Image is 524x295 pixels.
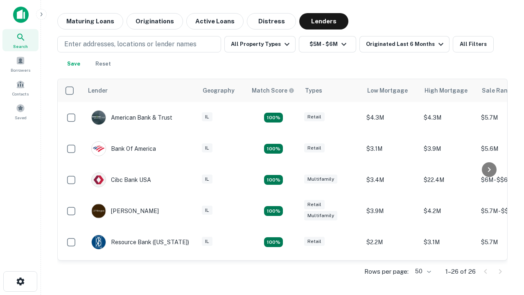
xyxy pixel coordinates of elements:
button: Maturing Loans [57,13,123,29]
div: IL [202,143,212,153]
a: Saved [2,100,38,123]
td: $22.4M [420,164,477,195]
div: Matching Properties: 7, hasApolloMatch: undefined [264,113,283,123]
a: Borrowers [2,53,38,75]
div: Resource Bank ([US_STATE]) [91,235,189,250]
button: Lenders [299,13,348,29]
img: picture [92,142,106,156]
td: $19.4M [420,258,477,289]
button: Reset [90,56,116,72]
div: Retail [304,143,325,153]
div: Matching Properties: 4, hasApolloMatch: undefined [264,175,283,185]
p: Enter addresses, locations or lender names [64,39,196,49]
p: 1–26 of 26 [445,267,476,277]
th: Low Mortgage [362,79,420,102]
div: Lender [88,86,108,95]
span: Borrowers [11,67,30,73]
div: Retail [304,112,325,122]
td: $2.2M [362,227,420,258]
th: Geography [198,79,247,102]
div: Capitalize uses an advanced AI algorithm to match your search with the best lender. The match sco... [252,86,294,95]
div: Retail [304,237,325,246]
td: $3.9M [420,133,477,164]
div: Retail [304,200,325,209]
button: $5M - $6M [299,36,356,52]
div: Originated Last 6 Months [366,39,446,49]
span: Search [13,43,28,50]
a: Contacts [2,77,38,99]
th: High Mortgage [420,79,477,102]
div: Types [305,86,322,95]
td: $4.3M [362,102,420,133]
button: Distress [247,13,296,29]
button: Enter addresses, locations or lender names [57,36,221,52]
div: American Bank & Trust [91,110,172,125]
h6: Match Score [252,86,293,95]
button: Originated Last 6 Months [359,36,449,52]
div: [PERSON_NAME] [91,204,159,218]
div: Geography [203,86,235,95]
div: IL [202,175,212,184]
div: Matching Properties: 4, hasApolloMatch: undefined [264,206,283,216]
img: picture [92,204,106,218]
td: $19.4M [362,258,420,289]
img: capitalize-icon.png [13,7,29,23]
div: Matching Properties: 4, hasApolloMatch: undefined [264,144,283,154]
div: IL [202,206,212,215]
span: Contacts [12,91,29,97]
div: 50 [412,265,432,277]
img: picture [92,235,106,249]
div: High Mortgage [425,86,468,95]
button: Active Loans [186,13,244,29]
div: Bank Of America [91,141,156,156]
div: Matching Properties: 4, hasApolloMatch: undefined [264,237,283,247]
td: $3.1M [420,227,477,258]
img: picture [92,173,106,187]
td: $3.4M [362,164,420,195]
div: Multifamily [304,211,337,220]
button: Save your search to get updates of matches that match your search criteria. [61,56,87,72]
button: All Property Types [224,36,296,52]
div: Multifamily [304,175,337,184]
td: $4.2M [420,195,477,227]
div: IL [202,237,212,246]
button: Originations [126,13,183,29]
img: picture [92,111,106,125]
th: Lender [83,79,198,102]
th: Types [300,79,362,102]
div: Cibc Bank USA [91,172,151,187]
td: $3.9M [362,195,420,227]
p: Rows per page: [364,267,409,277]
div: IL [202,112,212,122]
td: $4.3M [420,102,477,133]
span: Saved [15,114,27,121]
iframe: Chat Widget [483,203,524,243]
div: Low Mortgage [367,86,408,95]
td: $3.1M [362,133,420,164]
a: Search [2,29,38,51]
th: Capitalize uses an advanced AI algorithm to match your search with the best lender. The match sco... [247,79,300,102]
button: All Filters [453,36,494,52]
